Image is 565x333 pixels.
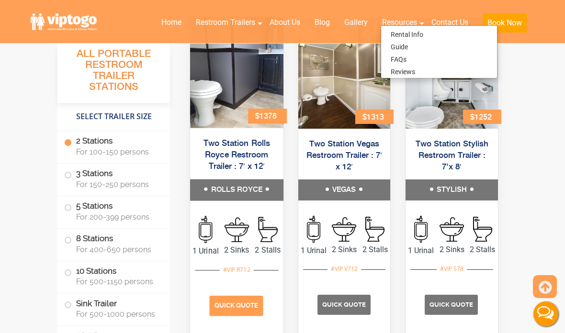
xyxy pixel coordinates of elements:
[64,131,163,161] label: 2 Stations
[416,140,488,171] a: Two Station Stylish Restroom Trailer : 7’x 8′
[248,109,287,123] div: $1378
[225,217,249,242] img: an icon of sink
[154,12,189,33] a: Home
[306,140,382,171] a: Two Station Vegas Restroom Trailer : 7′ x 12′
[375,12,424,33] a: Resources
[298,179,391,200] h5: VEGAS
[467,244,498,255] span: 2 Stalls
[199,216,212,244] img: an icon of urinal
[381,66,425,78] a: Reviews
[440,217,464,242] img: an icon of sink
[209,301,264,310] a: Quick Quote
[322,301,366,308] span: Quick Quote
[203,139,270,171] a: Two Station Rolls Royce Restroom Trailer : 7′ x 12′
[298,245,329,256] span: 1 Urinal
[463,110,501,124] div: $1252
[76,277,158,286] span: For 500-1150 persons
[429,301,473,308] span: Quick Quote
[329,244,360,255] span: 2 Sinks
[317,300,372,309] a: Quick Quote
[189,12,262,33] a: Restroom Trailers
[190,245,221,257] span: 1 Urinal
[360,244,390,255] span: 2 Stalls
[425,300,479,309] a: Quick Quote
[355,110,394,124] div: $1313
[190,179,283,200] h5: ROLLS ROYCE
[76,147,158,156] span: For 100-150 persons
[64,164,163,193] label: 3 Stations
[57,108,170,126] h4: Select Trailer Size
[473,217,492,242] img: an icon of Stall
[258,217,277,243] img: an icon of Stall
[307,12,337,33] a: Blog
[64,261,163,291] label: 10 Stations
[381,28,433,41] a: Rental Info
[307,216,320,243] img: an icon of urinal
[64,196,163,226] label: 5 Stations
[475,12,534,38] a: Book Now
[437,244,467,255] span: 2 Sinks
[381,41,418,53] a: Guide
[76,245,158,254] span: For 400-650 persons
[337,12,375,33] a: Gallery
[365,217,384,242] img: an icon of Stall
[76,180,158,189] span: For 150-250 persons
[424,12,475,33] a: Contact Us
[414,216,428,243] img: an icon of urinal
[328,263,361,275] div: #VIP V712
[76,212,158,222] span: For 200-399 persons
[57,45,170,103] h3: All Portable Restroom Trailer Stations
[332,217,356,242] img: an icon of sink
[381,53,416,66] a: FAQs
[221,244,252,256] span: 2 Sinks
[406,179,498,200] h5: STYLISH
[76,310,158,319] span: For 500-1000 persons
[252,244,283,256] span: 2 Stalls
[220,264,254,276] div: #VIP R712
[483,13,527,33] button: Book Now
[406,245,436,256] span: 1 Urinal
[527,295,565,333] button: Live Chat
[190,17,283,128] img: Side view of two station restroom trailer with separate doors for males and females
[64,229,163,258] label: 8 Stations
[64,293,163,323] label: Sink Trailer
[262,12,307,33] a: About Us
[437,263,467,275] div: #VIP S78
[298,19,391,129] img: Side view of two station restroom trailer with separate doors for males and females
[215,302,259,309] span: Quick Quote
